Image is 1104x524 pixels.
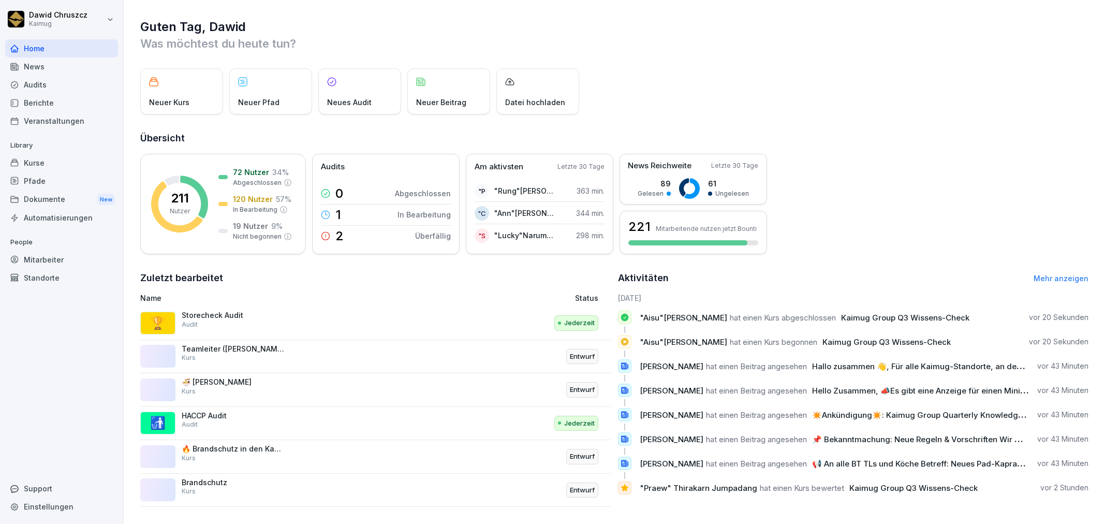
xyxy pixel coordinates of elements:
p: Kurs [182,387,196,396]
p: 🚮 [150,414,166,432]
p: vor 43 Minuten [1037,410,1088,420]
div: "S [475,228,489,243]
a: Veranstaltungen [5,112,118,130]
p: Letzte 30 Tage [557,162,605,171]
a: 🏆Storecheck AuditAuditJederzeit [140,307,611,340]
p: Kurs [182,454,196,463]
h2: Zuletzt bearbeitet [140,271,611,285]
p: Mitarbeitende nutzen jetzt Bounti [656,225,757,232]
h2: Aktivitäten [618,271,669,285]
p: 89 [638,178,671,189]
p: Gelesen [638,189,664,198]
p: Überfällig [415,230,451,241]
span: hat einen Kurs bewertet [760,483,844,493]
p: vor 43 Minuten [1037,361,1088,371]
p: 298 min. [576,230,605,241]
p: Kurs [182,353,196,362]
p: 34 % [272,167,289,178]
p: 72 Nutzer [233,167,269,178]
p: 344 min. [576,208,605,219]
h1: Guten Tag, Dawid [140,19,1088,35]
div: Einstellungen [5,498,118,516]
p: vor 2 Stunden [1040,483,1088,493]
p: Abgeschlossen [233,178,282,187]
p: vor 20 Sekunden [1029,337,1088,347]
p: Teamleiter ([PERSON_NAME]) [182,344,285,354]
a: Berichte [5,94,118,112]
a: 🚮HACCP AuditAuditJederzeit [140,407,611,441]
p: 120 Nutzer [233,194,273,205]
span: hat einen Kurs begonnen [730,337,817,347]
h2: Übersicht [140,131,1088,145]
p: Audit [182,320,198,329]
a: Home [5,39,118,57]
p: 57 % [276,194,291,205]
span: hat einen Kurs abgeschlossen [730,313,836,323]
p: Storecheck Audit [182,311,285,320]
p: People [5,234,118,251]
div: New [97,194,115,206]
p: vor 20 Sekunden [1029,312,1088,323]
p: Letzte 30 Tage [711,161,758,170]
span: "Aisu"[PERSON_NAME] [640,313,727,323]
p: In Bearbeitung [233,205,277,214]
p: 211 [171,192,189,205]
p: Library [5,137,118,154]
p: Entwurf [570,452,595,462]
span: Kaimug Group Q3 Wissens-Check [849,483,978,493]
a: Audits [5,76,118,94]
a: Kurse [5,154,118,172]
p: vor 43 Minuten [1037,385,1088,396]
a: 🍜 [PERSON_NAME]KursEntwurf [140,373,611,407]
a: DokumenteNew [5,190,118,209]
span: hat einen Beitrag angesehen [706,386,807,396]
p: 19 Nutzer [233,221,268,231]
p: 🏆 [150,314,166,332]
span: Kaimug Group Q3 Wissens-Check [822,337,951,347]
p: Audit [182,420,198,429]
span: "Aisu"[PERSON_NAME] [640,337,727,347]
p: Status [575,293,598,303]
p: 9 % [271,221,283,231]
span: "Praew" Thirakarn Jumpadang [640,483,757,493]
span: [PERSON_NAME] [640,459,703,469]
a: Mehr anzeigen [1034,274,1088,283]
p: Neuer Kurs [149,97,189,108]
span: hat einen Beitrag angesehen [706,434,807,444]
span: [PERSON_NAME] [640,410,703,420]
p: Kaimug [29,20,87,27]
p: News Reichweite [628,160,691,172]
p: vor 43 Minuten [1037,458,1088,469]
p: 2 [335,230,344,242]
h3: 221 [628,218,651,236]
div: Automatisierungen [5,209,118,227]
div: "C [475,206,489,221]
p: Neues Audit [327,97,372,108]
a: 🔥 Brandschutz in den KantinenKursEntwurf [140,440,611,474]
p: "Rung"[PERSON_NAME] [494,185,554,196]
p: 🔥 Brandschutz in den Kantinen [182,444,285,454]
span: hat einen Beitrag angesehen [706,361,807,371]
span: hat einen Beitrag angesehen [706,459,807,469]
p: Audits [321,161,345,173]
a: Standorte [5,269,118,287]
p: "Ann"[PERSON_NAME] [494,208,554,219]
p: vor 43 Minuten [1037,434,1088,444]
p: Entwurf [570,485,595,496]
div: "P [475,184,489,198]
div: Dokumente [5,190,118,209]
p: Name [140,293,437,303]
div: Pfade [5,172,118,190]
div: Support [5,479,118,498]
a: Mitarbeiter [5,251,118,269]
p: "Lucky"Narumon Sugdee [494,230,554,241]
span: Kaimug Group Q3 Wissens-Check [841,313,969,323]
p: 0 [335,187,343,200]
